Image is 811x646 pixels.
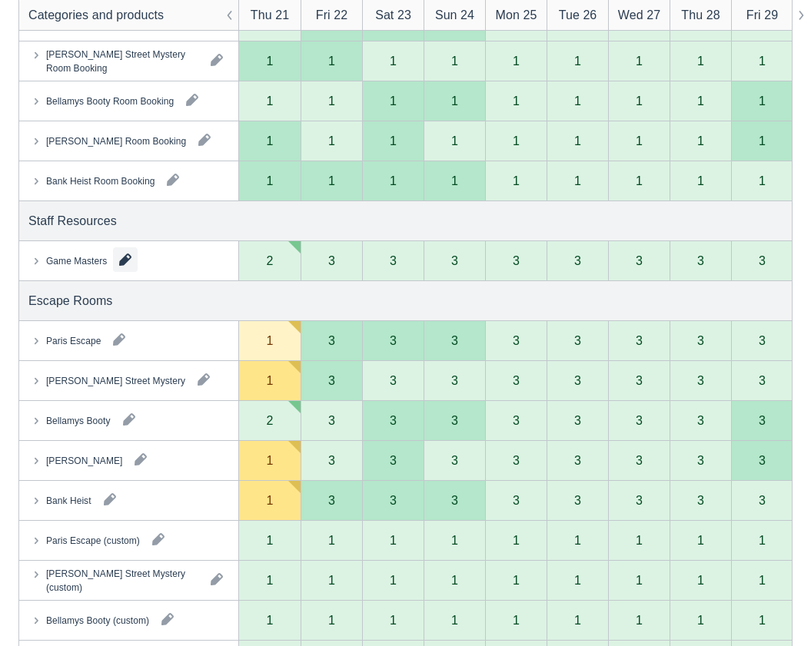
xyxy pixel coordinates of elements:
div: 1 [328,614,335,626]
div: 3 [328,414,335,426]
div: 1 [267,174,274,187]
div: 1 [759,174,766,187]
div: 3 [574,494,581,506]
div: Bellamys Booty Room Booking [46,94,174,108]
div: 3 [574,334,581,346]
div: 3 [390,334,397,346]
div: 1 [636,134,643,147]
div: 1 [574,134,581,147]
div: 3 [390,494,397,506]
div: 3 [759,414,766,426]
div: 1 [513,614,520,626]
div: 3 [759,254,766,267]
div: Bellamys Booty (custom) [46,613,149,627]
div: 1 [574,574,581,586]
div: 3 [513,454,520,466]
div: 1 [390,55,397,67]
div: Tue 26 [559,6,597,25]
div: 3 [697,374,704,386]
div: 1 [759,94,766,107]
div: 1 [267,614,274,626]
div: 1 [697,534,704,546]
div: 3 [697,254,704,267]
div: 3 [697,454,704,466]
div: 3 [636,454,643,466]
div: Game Masters [46,253,107,267]
div: 1 [513,534,520,546]
div: 3 [574,254,581,267]
div: 1 [759,614,766,626]
div: 3 [328,334,335,346]
div: 3 [328,254,335,267]
div: 3 [636,494,643,506]
div: 3 [759,494,766,506]
div: 1 [697,574,704,586]
div: 1 [267,534,274,546]
div: 1 [451,134,458,147]
div: 1 [636,174,643,187]
div: 3 [513,374,520,386]
div: 1 [759,55,766,67]
div: 1 [267,134,274,147]
div: 1 [390,574,397,586]
div: 1 [390,134,397,147]
div: Sat 23 [375,6,411,25]
div: 1 [574,614,581,626]
div: Paris Escape (custom) [46,533,140,547]
div: 3 [513,254,520,267]
div: Staff Resources [28,211,117,230]
div: 1 [574,174,581,187]
div: 3 [328,454,335,466]
div: 1 [636,534,643,546]
div: Fri 22 [316,6,347,25]
div: 3 [574,374,581,386]
div: 1 [513,574,520,586]
div: 2 [267,254,274,267]
div: Mon 25 [496,6,537,25]
div: 1 [697,174,704,187]
div: 1 [267,55,274,67]
div: 1 [451,94,458,107]
div: 1 [636,614,643,626]
div: 1 [574,94,581,107]
div: 1 [390,94,397,107]
div: 3 [328,374,335,386]
div: 3 [390,374,397,386]
div: 3 [697,334,704,346]
div: 3 [451,494,458,506]
div: 3 [451,334,458,346]
div: 1 [759,534,766,546]
div: 3 [697,414,704,426]
div: 3 [513,414,520,426]
div: 1 [451,174,458,187]
div: 1 [697,614,704,626]
div: 1 [267,454,274,466]
div: Bank Heist [46,493,91,507]
div: [PERSON_NAME] Street Mystery (custom) [46,566,198,594]
div: Bank Heist Room Booking [46,174,155,187]
div: 3 [390,254,397,267]
div: 1 [267,574,274,586]
div: 1 [328,55,335,67]
div: 3 [697,494,704,506]
div: Sun 24 [435,6,474,25]
div: 1 [513,134,520,147]
div: 1 [267,94,274,107]
div: 3 [759,334,766,346]
div: Bellamys Booty [46,413,111,427]
div: 1 [636,55,643,67]
div: 1 [636,94,643,107]
div: 3 [759,374,766,386]
div: Categories and products [28,6,164,25]
div: 3 [390,454,397,466]
div: 3 [759,454,766,466]
div: [PERSON_NAME] Street Mystery [46,373,185,387]
div: 1 [697,94,704,107]
div: [PERSON_NAME] Street Mystery Room Booking [46,47,198,75]
div: 1 [574,55,581,67]
div: [PERSON_NAME] [46,453,122,467]
div: [PERSON_NAME] Room Booking [46,134,186,147]
div: 1 [267,374,274,386]
div: 3 [451,254,458,267]
div: 3 [636,374,643,386]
